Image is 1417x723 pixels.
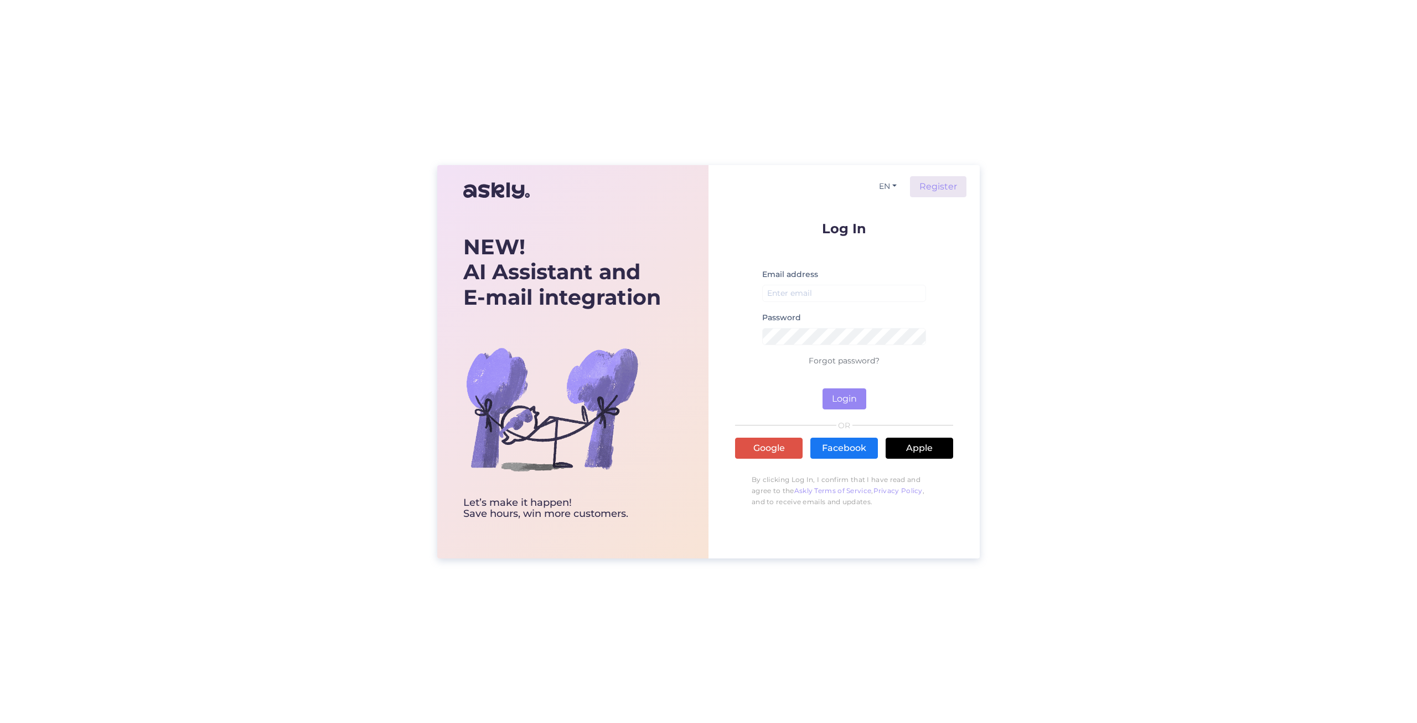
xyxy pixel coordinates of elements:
[463,234,525,260] b: NEW!
[463,177,530,204] img: Askly
[873,486,923,495] a: Privacy Policy
[735,438,803,459] a: Google
[762,269,818,280] label: Email address
[810,438,878,459] a: Facebook
[762,312,801,324] label: Password
[762,285,926,302] input: Enter email
[809,356,880,366] a: Forgot password?
[886,438,953,459] a: Apple
[836,422,852,429] span: OR
[735,469,953,513] p: By clicking Log In, I confirm that I have read and agree to the , , and to receive emails and upd...
[794,486,872,495] a: Askly Terms of Service
[463,320,640,498] img: bg-askly
[463,498,661,520] div: Let’s make it happen! Save hours, win more customers.
[735,222,953,235] p: Log In
[463,234,661,310] div: AI Assistant and E-mail integration
[823,388,866,409] button: Login
[875,178,901,194] button: EN
[910,176,966,197] a: Register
